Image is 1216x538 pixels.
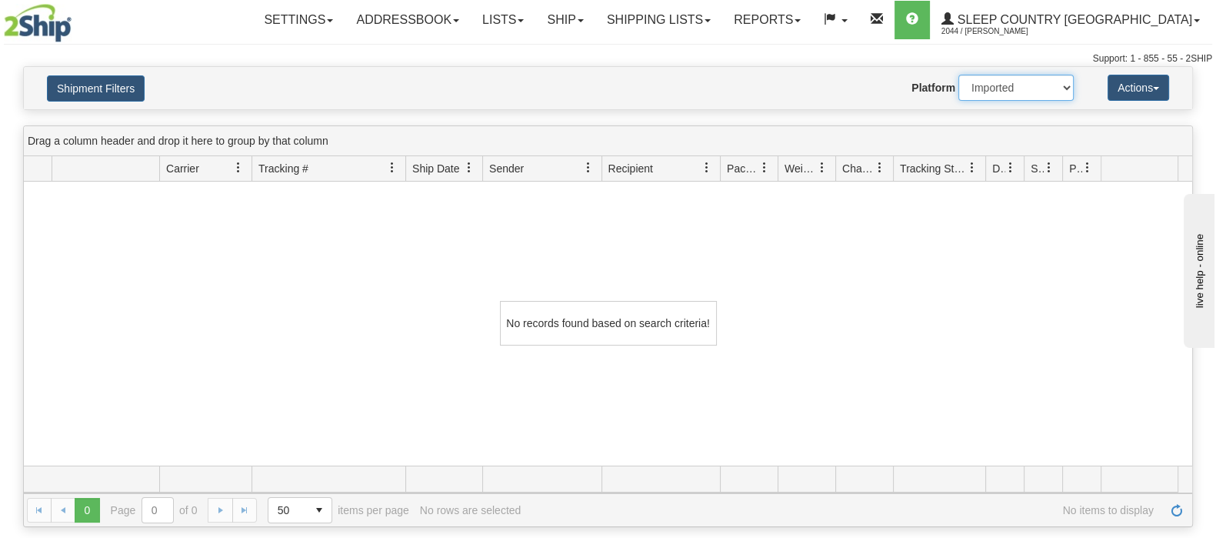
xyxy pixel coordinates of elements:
[489,161,524,176] span: Sender
[595,1,722,39] a: Shipping lists
[535,1,595,39] a: Ship
[1181,190,1214,347] iframe: chat widget
[751,155,778,181] a: Packages filter column settings
[998,155,1024,181] a: Delivery Status filter column settings
[722,1,812,39] a: Reports
[930,1,1211,39] a: Sleep Country [GEOGRAPHIC_DATA] 2044 / [PERSON_NAME]
[785,161,817,176] span: Weight
[420,504,521,516] div: No rows are selected
[258,161,308,176] span: Tracking #
[4,52,1212,65] div: Support: 1 - 855 - 55 - 2SHIP
[500,301,717,346] div: No records found based on search criteria!
[992,161,1005,176] span: Delivery Status
[1074,155,1101,181] a: Pickup Status filter column settings
[379,155,405,181] a: Tracking # filter column settings
[111,497,198,523] span: Page of 0
[471,1,535,39] a: Lists
[166,161,199,176] span: Carrier
[24,126,1192,156] div: grid grouping header
[1164,498,1189,523] a: Refresh
[842,161,875,176] span: Charge
[959,155,985,181] a: Tracking Status filter column settings
[252,1,345,39] a: Settings
[900,161,967,176] span: Tracking Status
[809,155,835,181] a: Weight filter column settings
[575,155,601,181] a: Sender filter column settings
[12,13,142,25] div: live help - online
[456,155,482,181] a: Ship Date filter column settings
[727,161,759,176] span: Packages
[268,497,332,523] span: Page sizes drop down
[954,13,1192,26] span: Sleep Country [GEOGRAPHIC_DATA]
[1031,161,1044,176] span: Shipment Issues
[4,4,72,42] img: logo2044.jpg
[867,155,893,181] a: Charge filter column settings
[345,1,471,39] a: Addressbook
[75,498,99,523] span: Page 0
[531,504,1154,516] span: No items to display
[225,155,252,181] a: Carrier filter column settings
[1069,161,1082,176] span: Pickup Status
[941,24,1057,39] span: 2044 / [PERSON_NAME]
[1108,75,1169,101] button: Actions
[268,497,409,523] span: items per page
[608,161,653,176] span: Recipient
[47,75,145,102] button: Shipment Filters
[412,161,459,176] span: Ship Date
[1036,155,1062,181] a: Shipment Issues filter column settings
[694,155,720,181] a: Recipient filter column settings
[911,80,955,95] label: Platform
[307,498,331,523] span: select
[278,503,298,518] span: 50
